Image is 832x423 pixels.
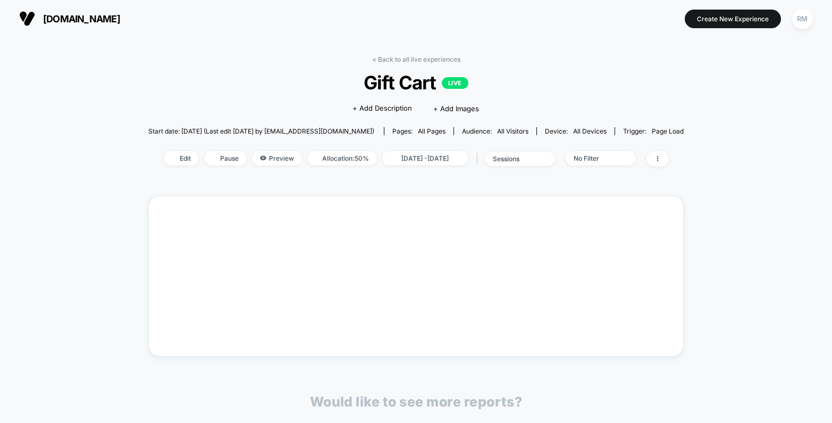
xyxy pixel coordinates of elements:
button: [DOMAIN_NAME] [16,10,123,27]
span: + Add Description [352,103,412,114]
div: Audience: [462,127,528,135]
a: < Back to all live experiences [372,55,460,63]
span: Page Load [652,127,684,135]
button: Create New Experience [685,10,781,28]
span: Gift Cart [175,71,657,94]
div: Pages: [392,127,446,135]
span: all pages [418,127,446,135]
p: LIVE [442,77,468,89]
span: Pause [204,151,247,165]
div: sessions [493,155,535,163]
span: Preview [252,151,302,165]
span: Device: [536,127,615,135]
button: RM [789,8,816,30]
span: All Visitors [497,127,528,135]
span: all devices [573,127,607,135]
div: RM [792,9,813,29]
img: Visually logo [19,11,35,27]
span: [DATE] - [DATE] [382,151,468,165]
span: Allocation: 50% [307,151,377,165]
div: Trigger: [623,127,684,135]
span: + Add Images [433,104,479,113]
span: Start date: [DATE] (Last edit [DATE] by [EMAIL_ADDRESS][DOMAIN_NAME]) [148,127,374,135]
p: Would like to see more reports? [310,394,523,410]
span: Edit [164,151,199,165]
span: [DOMAIN_NAME] [43,13,120,24]
span: | [474,151,485,167]
div: No Filter [574,154,616,162]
